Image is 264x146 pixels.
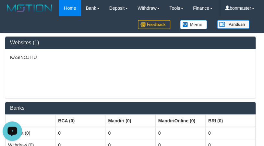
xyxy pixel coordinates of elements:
[55,115,105,127] th: Group: activate to sort column ascending
[217,20,249,29] img: panduan.png
[6,115,55,127] th: Group: activate to sort column ascending
[155,115,205,127] th: Group: activate to sort column ascending
[180,20,207,29] img: Button%20Memo.svg
[10,105,251,111] h3: Banks
[3,3,22,22] button: Open LiveChat chat widget
[138,20,170,29] img: Feedback.jpg
[155,127,205,139] td: 0
[105,127,155,139] td: 0
[10,40,251,46] h3: Websites (1)
[6,127,55,139] td: Deposit (0)
[205,115,255,127] th: Group: activate to sort column ascending
[205,127,255,139] td: 0
[5,3,54,13] img: MOTION_logo.png
[55,127,105,139] td: 0
[10,54,251,61] p: KASINOJITU
[105,115,155,127] th: Group: activate to sort column ascending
